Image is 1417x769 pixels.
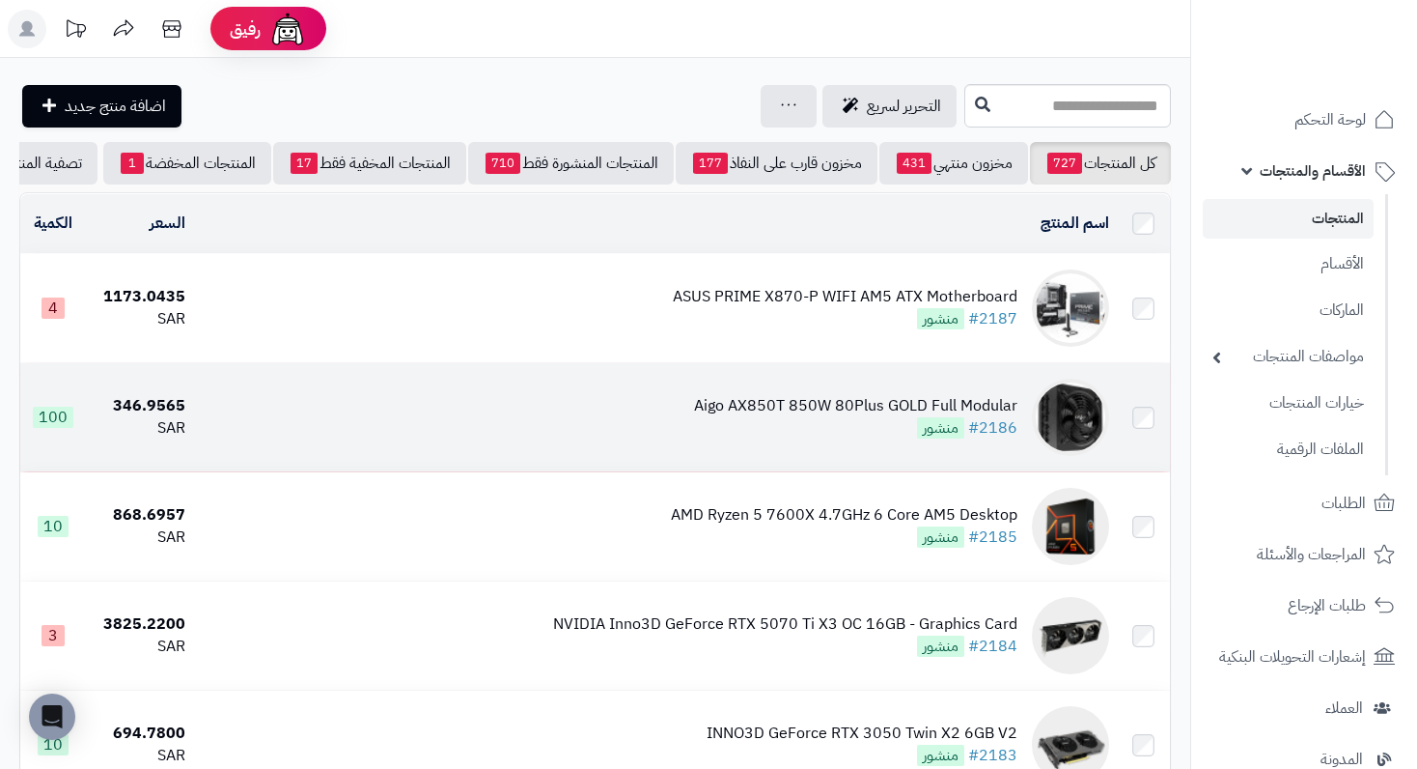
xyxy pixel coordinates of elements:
[694,395,1017,417] div: Aigo AX850T 850W 80Plus GOLD Full Modular
[917,745,964,766] span: منشور
[94,417,185,440] div: SAR
[1203,383,1374,424] a: خيارات المنتجات
[273,142,466,185] a: المنتجات المخفية فقط17
[917,527,964,548] span: منشور
[867,95,941,118] span: التحرير لسريع
[22,85,181,128] a: اضافة منتج جديد
[1032,597,1109,674] img: NVIDIA Inno3D GeForce RTX 5070 Ti X3 OC 16GB - Graphics Card
[676,142,877,185] a: مخزون قارب على النفاذ177
[1203,685,1405,731] a: العملاء
[51,10,99,53] a: تحديثات المنصة
[150,212,185,235] a: السعر
[103,142,271,185] a: المنتجات المخفضة1
[94,504,185,527] div: 868.6957
[968,416,1017,440] a: #2186
[917,417,964,439] span: منشور
[1203,336,1374,378] a: مواصفات المنتجات
[1203,634,1405,680] a: إشعارات التحويلات البنكية
[1286,43,1399,83] img: logo-2.png
[94,395,185,417] div: 346.9565
[553,613,1017,636] div: NVIDIA Inno3D GeForce RTX 5070 Ti X3 OC 16GB - Graphics Card
[1032,379,1109,456] img: Aigo AX850T 850W 80Plus GOLD Full Modular
[671,504,1017,527] div: AMD Ryzen 5 7600X 4.7GHz 6 Core AM5 Desktop
[968,635,1017,658] a: #2184
[94,745,185,767] div: SAR
[897,153,931,174] span: 431
[94,613,185,636] div: 3825.2200
[268,10,307,48] img: ai-face.png
[1032,270,1109,347] img: ASUS PRIME X870-P WIFI AM5 ATX Motherboard
[34,212,72,235] a: الكمية
[917,308,964,329] span: منشور
[968,744,1017,767] a: #2183
[1325,695,1363,722] span: العملاء
[94,286,185,308] div: 1173.0435
[121,153,144,174] span: 1
[1260,157,1366,185] span: الأقسام والمنتجات
[1032,488,1109,565] img: AMD Ryzen 5 7600X 4.7GHz 6 Core AM5 Desktop
[33,407,73,428] span: 100
[42,298,65,319] span: 4
[707,723,1017,745] div: INNO3D GeForce RTX 3050 Twin X2 6GB V2
[1219,643,1366,670] span: إشعارات التحويلات البنكية
[822,85,957,128] a: التحرير لسريع
[94,723,185,745] div: 694.7800
[1321,490,1366,517] span: الطلبات
[968,526,1017,549] a: #2185
[1203,199,1374,239] a: المنتجات
[1047,153,1082,174] span: 727
[1203,583,1405,629] a: طلبات الإرجاع
[38,734,69,755] span: 10
[1203,531,1405,578] a: المراجعات والأسئلة
[1203,97,1405,143] a: لوحة التحكم
[1203,290,1374,331] a: الماركات
[65,95,166,118] span: اضافة منتج جديد
[468,142,674,185] a: المنتجات المنشورة فقط710
[693,153,728,174] span: 177
[230,17,261,41] span: رفيق
[1288,592,1366,619] span: طلبات الإرجاع
[1030,142,1171,185] a: كل المنتجات727
[94,308,185,330] div: SAR
[968,307,1017,330] a: #2187
[917,636,964,657] span: منشور
[94,527,185,549] div: SAR
[1203,429,1374,470] a: الملفات الرقمية
[29,694,75,740] div: Open Intercom Messenger
[486,153,520,174] span: 710
[291,153,318,174] span: 17
[38,516,69,537] span: 10
[94,636,185,658] div: SAR
[1203,480,1405,527] a: الطلبات
[1041,212,1109,235] a: اسم المنتج
[1257,541,1366,568] span: المراجعات والأسئلة
[42,625,65,646] span: 3
[879,142,1028,185] a: مخزون منتهي431
[1203,243,1374,285] a: الأقسام
[673,286,1017,308] div: ASUS PRIME X870-P WIFI AM5 ATX Motherboard
[1294,106,1366,133] span: لوحة التحكم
